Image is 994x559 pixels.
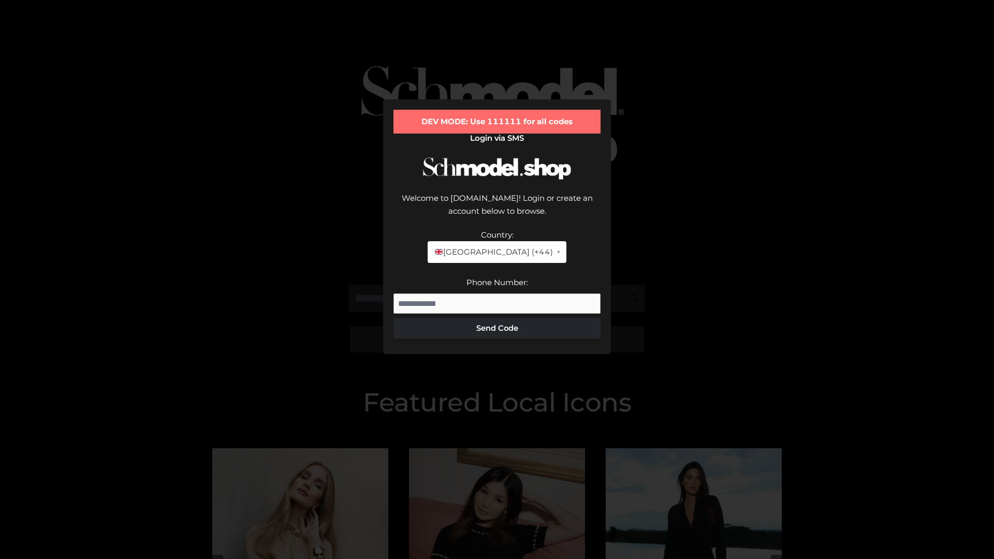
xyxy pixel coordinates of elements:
label: Country: [481,230,514,240]
button: Send Code [393,318,601,339]
div: DEV MODE: Use 111111 for all codes [393,110,601,134]
img: 🇬🇧 [435,248,443,256]
h2: Login via SMS [393,134,601,143]
img: Schmodel Logo [419,148,575,189]
label: Phone Number: [466,277,528,287]
span: [GEOGRAPHIC_DATA] (+44) [434,245,552,259]
div: Welcome to [DOMAIN_NAME]! Login or create an account below to browse. [393,192,601,228]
